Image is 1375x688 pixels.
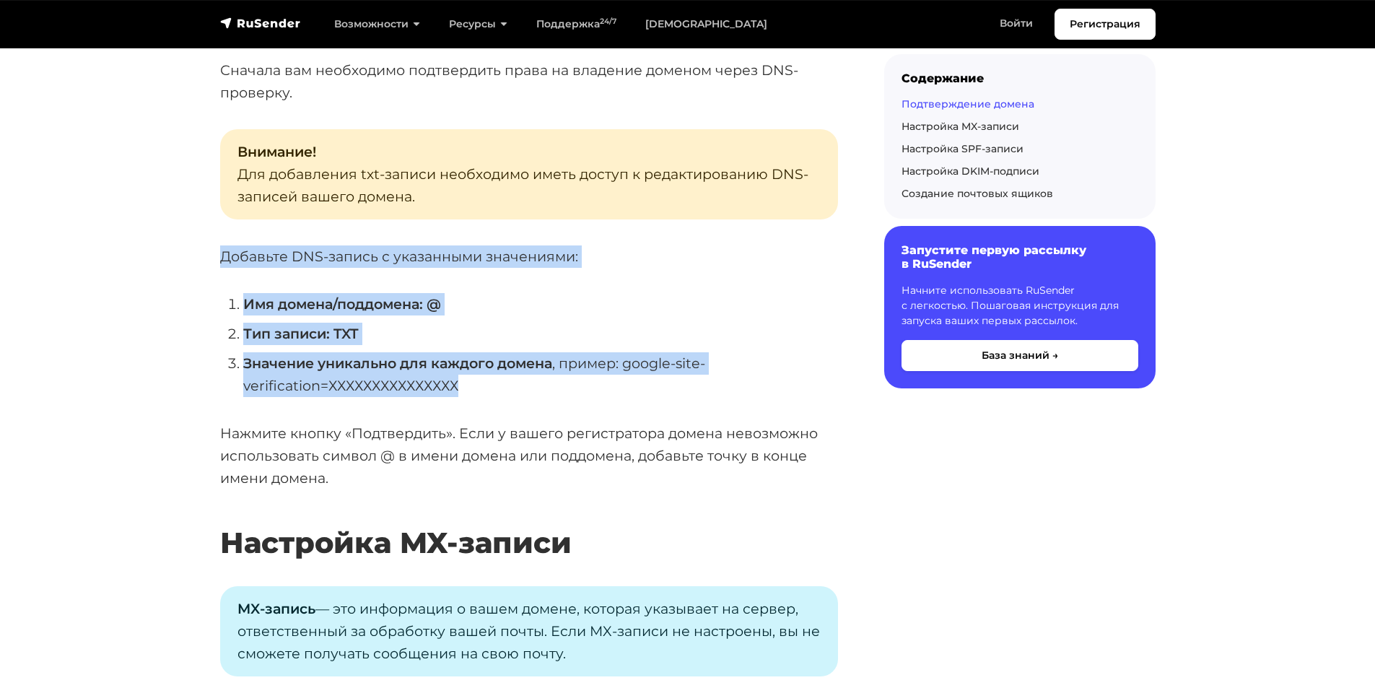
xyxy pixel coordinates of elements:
[220,586,838,676] p: — это информация о вашем домене, которая указывает на сервер, ответственный за обработку вашей по...
[1055,9,1156,40] a: Регистрация
[522,9,631,39] a: Поддержка24/7
[902,283,1138,328] p: Начните использовать RuSender с легкостью. Пошаговая инструкция для запуска ваших первых рассылок.
[427,295,441,313] strong: @
[220,59,838,103] p: Сначала вам необходимо подтвердить права на владение доменом через DNS-проверку.
[237,600,315,617] strong: MX-запись
[631,9,782,39] a: [DEMOGRAPHIC_DATA]
[884,226,1156,388] a: Запустите первую рассылку в RuSender Начните использовать RuSender с легкостью. Пошаговая инструк...
[600,17,616,26] sup: 24/7
[902,165,1039,178] a: Настройка DKIM-подписи
[220,483,838,560] h2: Настройка MX-записи
[902,340,1138,371] button: База знаний →
[220,16,301,30] img: RuSender
[243,352,838,396] li: , пример: google-site-verification=ХХХХХХХХХХХХХХХ
[435,9,522,39] a: Ресурсы
[902,120,1019,133] a: Настройка MX-записи
[902,243,1138,271] h6: Запустите первую рассылку в RuSender
[902,142,1023,155] a: Настройка SPF-записи
[902,187,1053,200] a: Создание почтовых ящиков
[902,71,1138,85] div: Содержание
[220,422,838,489] p: Нажмите кнопку «Подтвердить». Если у вашего регистратора домена невозможно использовать символ @ ...
[320,9,435,39] a: Возможности
[220,129,838,219] p: Для добавления txt-записи необходимо иметь доступ к редактированию DNS-записей вашего домена.
[243,354,552,372] strong: Значение уникально для каждого домена
[243,325,359,342] strong: Тип записи: TXT
[902,97,1034,110] a: Подтверждение домена
[243,295,423,313] strong: Имя домена/поддомена:
[985,9,1047,38] a: Войти
[237,143,316,160] strong: Внимание!
[220,245,838,268] p: Добавьте DNS-запись с указанными значениями:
